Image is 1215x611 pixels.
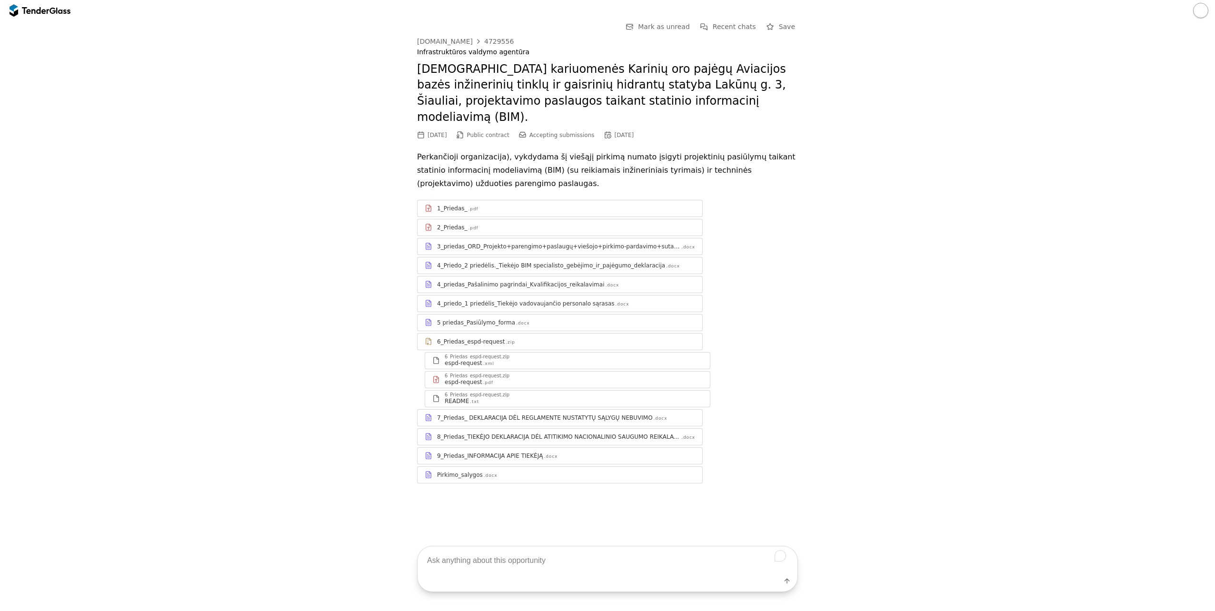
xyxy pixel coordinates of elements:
[417,48,798,56] div: Infrastruktūros valdymo agentūra
[468,225,478,231] div: .pdf
[470,399,479,405] div: .txt
[445,393,509,397] div: 6_Priedas_espd-request.zip
[437,281,604,288] div: 4_priedas_Pašalinimo pagrindai_Kvalifikacijos_reikalavimai
[484,473,498,479] div: .docx
[605,282,619,288] div: .docx
[417,409,703,426] a: 7_Priedas_ DEKLARACIJA DĖL REGLAMENTE NUSTATYTŲ SĄLYGŲ NEBUVIMO.docx
[425,371,710,388] a: 6_Priedas_espd-request.zipespd-request.pdf
[654,415,667,422] div: .docx
[779,23,795,30] span: Save
[425,390,710,407] a: 6_Priedas_espd-request.zipREADME.txt
[417,61,798,125] h2: [DEMOGRAPHIC_DATA] kariuomenės Karinių oro pajėgų Aviacijos bazės inžinerinių tinklų ir gaisrinių...
[437,205,468,212] div: 1_Priedas_
[417,219,703,236] a: 2_Priedas_.pdf
[417,38,473,45] div: [DOMAIN_NAME]
[445,359,482,367] div: espd-request
[417,295,703,312] a: 4_priedo_1 priedėlis_Tiekėjo vadovaujančio personalo sąrasas.docx
[445,378,482,386] div: espd-request
[483,380,493,386] div: .pdf
[437,300,615,307] div: 4_priedo_1 priedėlis_Tiekėjo vadovaujančio personalo sąrasas
[638,23,690,30] span: Mark as unread
[437,319,515,326] div: 5 priedas_Pasiūlymo_forma
[484,38,514,45] div: 4729556
[417,447,703,464] a: 9_Priedas_INFORMACIJA APIE TIEKĖJĄ.docx
[417,314,703,331] a: 5 priedas_Pasiūlymo_forma.docx
[437,414,653,422] div: 7_Priedas_ DEKLARACIJA DĖL REGLAMENTE NUSTATYTŲ SĄLYGŲ NEBUVIMO
[467,132,509,138] span: Public contract
[437,224,468,231] div: 2_Priedas_
[697,21,759,33] button: Recent chats
[437,338,505,345] div: 6_Priedas_espd-request
[445,397,469,405] div: README
[616,301,629,307] div: .docx
[437,433,680,441] div: 8_Priedas_TIEKĖJO DEKLARACIJA DĖL ATITIKIMO NACIONALINIO SAUGUMO REIKALAVIMAMS
[428,132,447,138] div: [DATE]
[417,200,703,217] a: 1_Priedas_.pdf
[516,320,530,326] div: .docx
[764,21,798,33] button: Save
[437,262,665,269] div: 4_Priedo_2 priedėlis._Tiekėjo BIM specialisto_gebėjimo_ir_pajėgumo_deklaracija
[506,339,515,345] div: .zip
[445,355,509,359] div: 6_Priedas_espd-request.zip
[623,21,693,33] button: Mark as unread
[417,276,703,293] a: 4_priedas_Pašalinimo pagrindai_Kvalifikacijos_reikalavimai.docx
[418,546,797,574] textarea: To enrich screen reader interactions, please activate Accessibility in Grammarly extension settings
[544,453,558,460] div: .docx
[445,374,509,378] div: 6_Priedas_espd-request.zip
[417,333,703,350] a: 6_Priedas_espd-request.zip
[615,132,634,138] div: [DATE]
[468,206,478,212] div: .pdf
[417,257,703,274] a: 4_Priedo_2 priedėlis._Tiekėjo BIM specialisto_gebėjimo_ir_pajėgumo_deklaracija.docx
[417,38,514,45] a: [DOMAIN_NAME]4729556
[483,361,494,367] div: .xml
[425,352,710,369] a: 6_Priedas_espd-request.zipespd-request.xml
[437,471,483,479] div: Pirkimo_salygos
[681,244,695,250] div: .docx
[437,243,680,250] div: 3_priedas_ORD_Projekto+parengimo+paslaugų+viešojo+pirkimo-pardavimo+sutarties+projektas_or_ds
[666,263,680,269] div: .docx
[681,434,695,441] div: .docx
[417,238,703,255] a: 3_priedas_ORD_Projekto+parengimo+paslaugų+viešojo+pirkimo-pardavimo+sutarties+projektas_or_ds.docx
[417,150,798,190] p: Perkančioji organizacija), vykdydama šį viešąjį pirkimą numato įsigyti projektinių pasiūlymų taik...
[417,466,703,483] a: Pirkimo_salygos.docx
[713,23,756,30] span: Recent chats
[417,428,703,445] a: 8_Priedas_TIEKĖJO DEKLARACIJA DĖL ATITIKIMO NACIONALINIO SAUGUMO REIKALAVIMAMS.docx
[529,132,595,138] span: Accepting submissions
[437,452,543,460] div: 9_Priedas_INFORMACIJA APIE TIEKĖJĄ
